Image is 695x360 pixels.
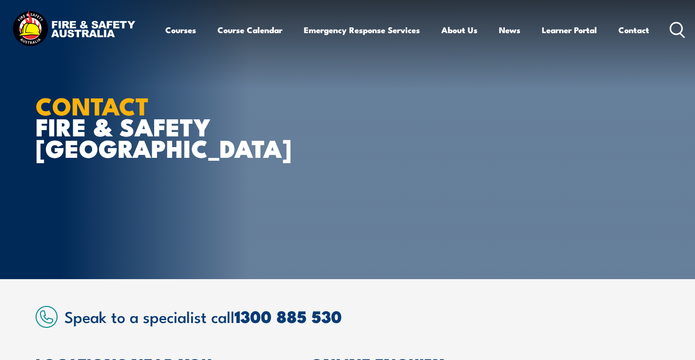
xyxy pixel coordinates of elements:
h2: Speak to a specialist call [64,307,660,325]
a: Emergency Response Services [304,17,420,43]
strong: CONTACT [36,86,149,124]
a: 1300 885 530 [235,303,342,329]
a: News [499,17,520,43]
h1: FIRE & SAFETY [GEOGRAPHIC_DATA] [36,95,277,158]
a: Contact [618,17,649,43]
a: Course Calendar [218,17,282,43]
a: Learner Portal [542,17,597,43]
a: About Us [441,17,477,43]
a: Courses [165,17,196,43]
